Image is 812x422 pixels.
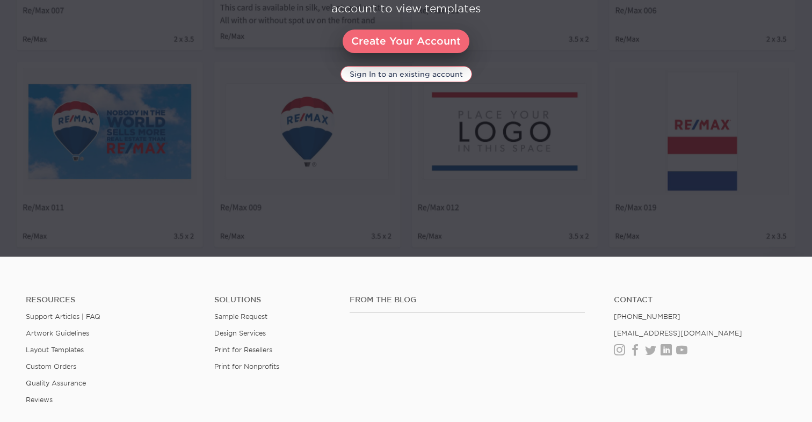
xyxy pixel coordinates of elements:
[214,312,267,321] a: Sample Request
[214,329,266,337] a: Design Services
[350,295,585,304] h4: From the Blog
[214,295,333,304] h4: Solutions
[26,312,100,321] a: Support Articles | FAQ
[614,329,742,337] a: [EMAIL_ADDRESS][DOMAIN_NAME]
[614,295,786,304] a: Contact
[343,30,469,53] a: Create Your Account
[214,346,272,354] a: Print for Resellers
[26,362,76,370] a: Custom Orders
[340,66,472,82] a: Sign In to an existing account
[214,362,279,370] a: Print for Nonprofits
[26,396,53,404] a: Reviews
[26,295,198,304] h4: Resources
[26,346,84,354] a: Layout Templates
[26,379,86,387] a: Quality Assurance
[26,329,89,337] a: Artwork Guidelines
[614,312,680,321] a: [PHONE_NUMBER]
